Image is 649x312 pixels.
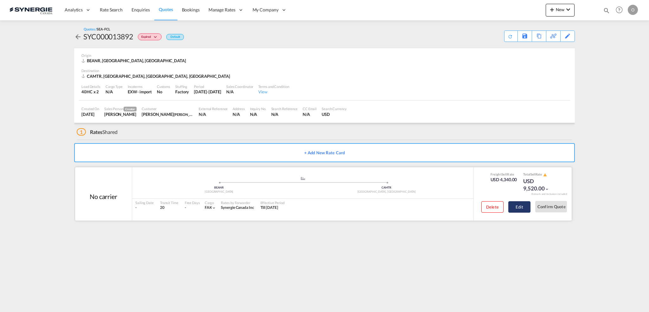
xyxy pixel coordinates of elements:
[81,106,99,111] div: Created On
[142,111,194,117] div: Kayla Forget
[546,4,575,17] button: icon-plus 400-fgNewicon-chevron-down
[250,111,266,117] div: N/A
[271,106,298,111] div: Search Reference
[182,7,200,12] span: Bookings
[141,35,152,41] span: Expired
[81,84,100,89] div: Load Details
[74,31,83,42] div: icon-arrow-left
[253,7,279,13] span: My Company
[233,111,245,117] div: N/A
[303,190,471,194] div: [GEOGRAPHIC_DATA], [GEOGRAPHIC_DATA]
[523,177,555,193] div: USD 9,520.00
[90,129,103,135] span: Rates
[603,7,610,17] div: icon-magnify
[628,5,638,15] div: O
[185,205,186,210] div: -
[226,89,253,95] div: N/A
[221,205,254,210] span: Synergie Canada Inc
[81,58,188,63] div: BEANR, Antwerp, Europe
[175,89,189,95] div: Factory Stuffing
[128,84,152,89] div: Incoterms
[128,89,137,95] div: EXW
[135,186,303,190] div: BEANR
[132,7,150,12] span: Enquiries
[81,73,232,79] div: CAMTR, Montreal, QC, Americas
[10,3,52,17] img: 1f56c880d42311ef80fc7dca854c8e59.png
[250,106,266,111] div: Inquiry No.
[543,172,547,177] button: icon-alert
[299,177,307,180] md-icon: assets/icons/custom/ship-fill.svg
[614,4,628,16] div: Help
[194,89,221,95] div: 8 Aug 2025
[303,106,317,111] div: CC Email
[65,7,83,13] span: Analytics
[135,200,154,205] div: Sailing Date
[303,186,471,190] div: CAMTR
[137,89,152,95] div: - import
[322,106,347,111] div: Search Currency
[508,201,530,213] button: Edit
[535,201,567,212] button: Confirm Quote
[543,173,547,177] md-icon: icon-alert
[74,33,82,41] md-icon: icon-arrow-left
[502,172,507,176] span: Sell
[106,89,123,95] div: N/A
[81,111,99,117] div: 7 Aug 2025
[81,53,568,58] div: Origin
[205,205,212,210] span: FAK
[152,36,160,39] md-icon: icon-chevron-down
[160,200,178,205] div: Transit Time
[523,172,555,177] div: Total Rate
[205,200,216,205] div: Cargo
[491,176,517,183] div: USD 4,340.00
[90,192,117,201] div: No carrier
[133,31,163,42] div: Change Status Here
[508,31,514,39] div: Quote PDF is not available at this time
[199,106,228,111] div: External Reference
[271,111,298,117] div: N/A
[548,6,556,13] md-icon: icon-plus 400-fg
[174,112,227,117] span: [PERSON_NAME] [PERSON_NAME]
[303,111,317,117] div: N/A
[100,7,123,12] span: Rate Search
[159,7,173,12] span: Quotes
[545,187,549,191] md-icon: icon-chevron-down
[260,205,278,210] span: Till [DATE]
[83,31,133,42] div: SYC000013892
[491,172,517,176] div: Freight Rate
[135,190,303,194] div: [GEOGRAPHIC_DATA]
[603,7,610,14] md-icon: icon-magnify
[530,172,536,176] span: Sell
[160,205,178,210] div: 20
[481,201,504,213] button: Delete
[104,106,137,111] div: Sales Person
[77,129,118,136] div: Shared
[166,34,184,40] div: Default
[185,200,200,205] div: Free Days
[233,106,245,111] div: Address
[527,192,572,196] div: Remark and Inclusion included
[322,111,347,117] div: USD
[226,84,253,89] div: Sales Coordinator
[87,58,186,63] span: BEANR, [GEOGRAPHIC_DATA], [GEOGRAPHIC_DATA]
[175,84,189,89] div: Stuffing
[614,4,625,15] span: Help
[84,27,110,31] div: Quotes /SEA-FCL
[81,68,568,73] div: Destination
[157,89,170,95] div: No
[135,205,154,210] div: -
[508,34,513,39] md-icon: icon-refresh
[104,111,137,117] div: Pablo Gomez Saldarriaga
[518,31,532,42] div: Save As Template
[106,84,123,89] div: Cargo Type
[260,200,285,205] div: Effective Period
[212,206,216,210] md-icon: icon-chevron-down
[260,205,278,210] div: Till 06 Sep 2025
[81,89,100,95] div: 40HC x 2
[199,111,228,117] div: N/A
[209,7,235,13] span: Manage Rates
[258,89,289,95] div: View
[258,84,289,89] div: Terms and Condition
